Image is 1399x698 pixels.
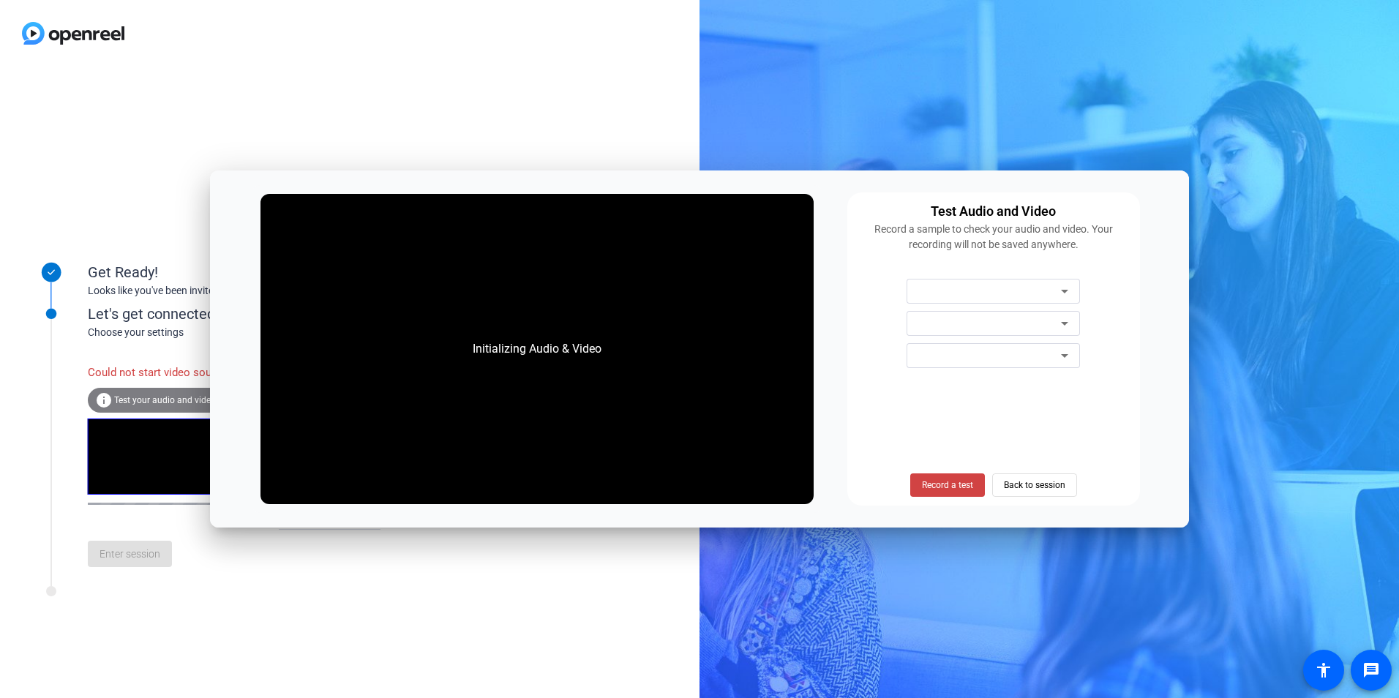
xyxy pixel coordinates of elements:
[1004,471,1065,499] span: Back to session
[88,303,410,325] div: Let's get connected.
[1315,661,1332,679] mat-icon: accessibility
[88,325,410,340] div: Choose your settings
[856,222,1131,252] div: Record a sample to check your audio and video. Your recording will not be saved anywhere.
[931,201,1056,222] div: Test Audio and Video
[88,261,380,283] div: Get Ready!
[458,326,616,372] div: Initializing Audio & Video
[910,473,985,497] button: Record a test
[992,473,1077,497] button: Back to session
[922,479,973,492] span: Record a test
[114,395,216,405] span: Test your audio and video
[95,391,113,409] mat-icon: info
[88,283,380,299] div: Looks like you've been invited to join
[1362,661,1380,679] mat-icon: message
[88,357,249,389] div: Could not start video source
